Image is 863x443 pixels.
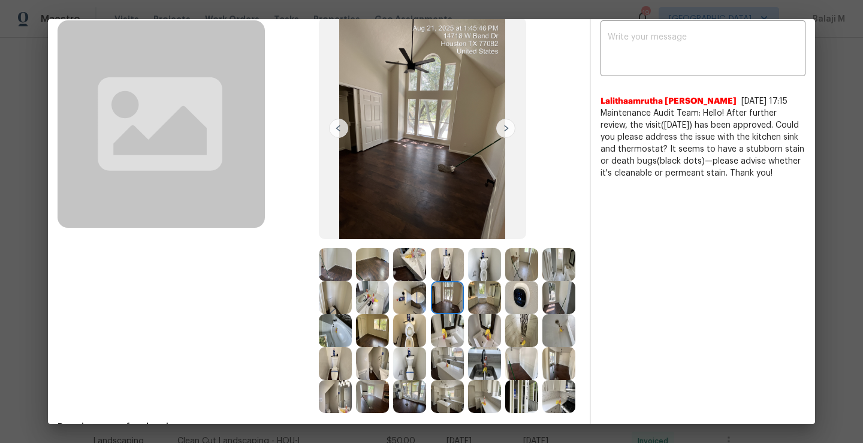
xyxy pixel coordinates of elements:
[58,421,580,433] span: Requirements for cleaning
[741,97,787,106] span: [DATE] 17:15
[329,119,348,138] img: left-chevron-button-url
[601,107,805,179] span: Maintenance Audit Team: Hello! After further review, the visit([DATE]) has been approved. Could y...
[496,119,515,138] img: right-chevron-button-url
[601,95,737,107] span: Lalithaamrutha [PERSON_NAME]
